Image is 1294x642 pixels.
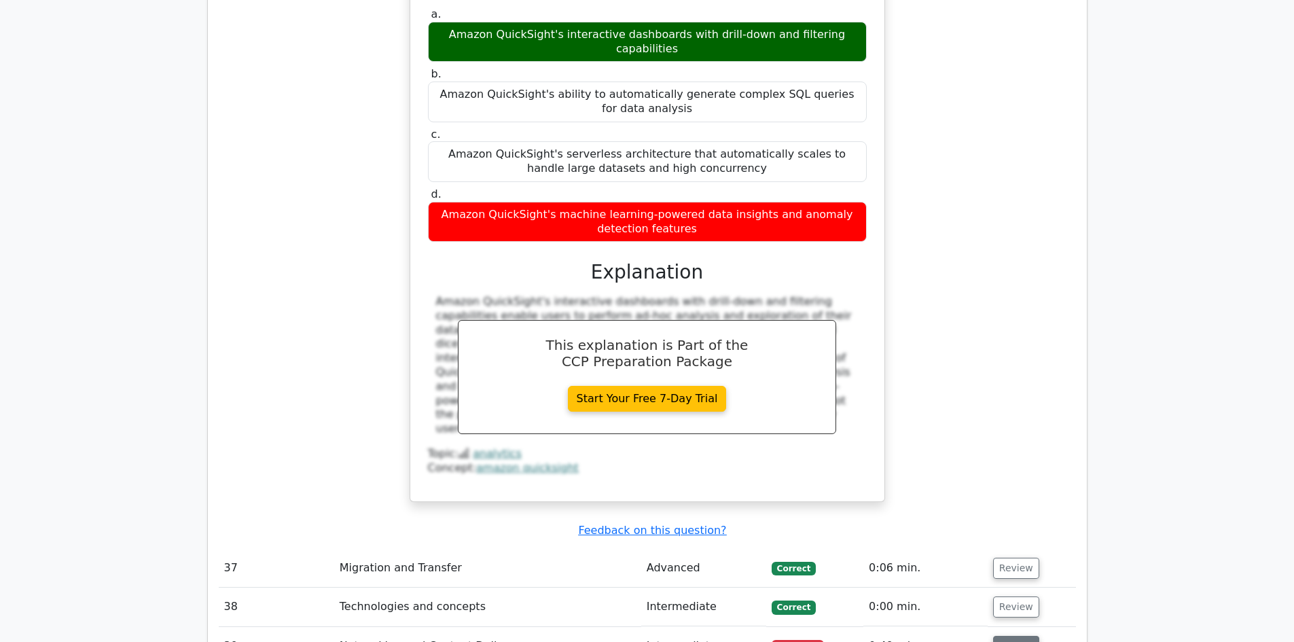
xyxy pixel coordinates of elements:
[428,202,867,243] div: Amazon QuickSight's machine learning-powered data insights and anomaly detection features
[428,447,867,461] div: Topic:
[428,22,867,63] div: Amazon QuickSight's interactive dashboards with drill-down and filtering capabilities
[219,549,334,588] td: 37
[863,588,988,626] td: 0:00 min.
[641,549,766,588] td: Advanced
[641,588,766,626] td: Intermediate
[568,386,727,412] a: Start Your Free 7-Day Trial
[578,524,726,537] a: Feedback on this question?
[431,188,442,200] span: d.
[431,67,442,80] span: b.
[219,588,334,626] td: 38
[476,461,579,474] a: amazon quicksight
[863,549,988,588] td: 0:06 min.
[428,461,867,476] div: Concept:
[473,447,522,460] a: analytics
[431,128,441,141] span: c.
[436,295,859,436] div: Amazon QuickSight's interactive dashboards with drill-down and filtering capabilities enable user...
[428,141,867,182] div: Amazon QuickSight's serverless architecture that automatically scales to handle large datasets an...
[772,562,816,575] span: Correct
[428,82,867,122] div: Amazon QuickSight's ability to automatically generate complex SQL queries for data analysis
[993,596,1039,618] button: Review
[436,261,859,284] h3: Explanation
[993,558,1039,579] button: Review
[334,549,641,588] td: Migration and Transfer
[334,588,641,626] td: Technologies and concepts
[772,601,816,614] span: Correct
[431,7,442,20] span: a.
